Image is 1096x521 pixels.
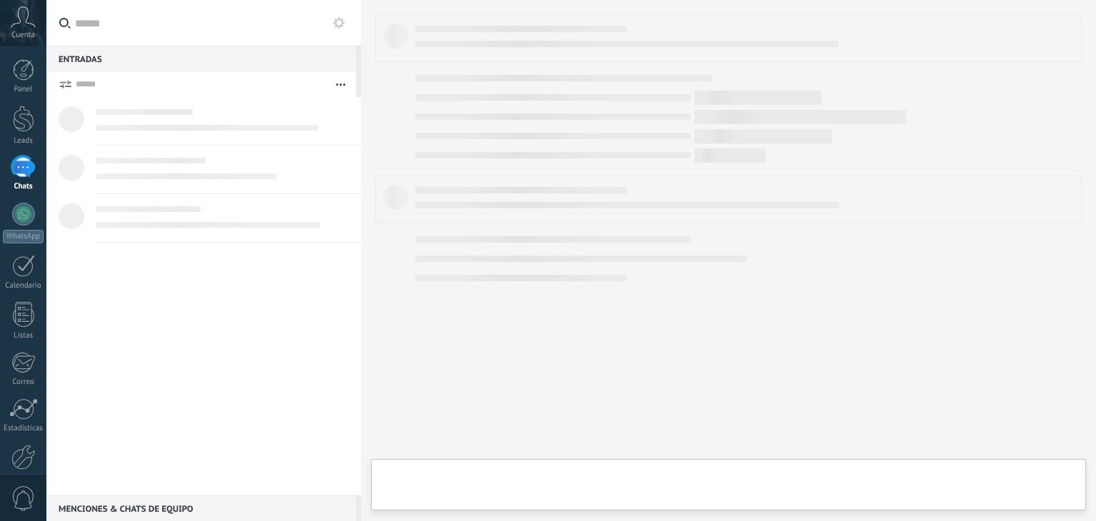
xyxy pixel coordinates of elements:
span: Cuenta [11,31,35,40]
div: Calendario [3,281,44,290]
div: Leads [3,136,44,146]
div: Listas [3,331,44,340]
div: Panel [3,85,44,94]
div: Estadísticas [3,424,44,433]
div: Correo [3,378,44,387]
div: WhatsApp [3,230,44,243]
div: Entradas [46,46,356,71]
div: Menciones & Chats de equipo [46,495,356,521]
div: Chats [3,182,44,191]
